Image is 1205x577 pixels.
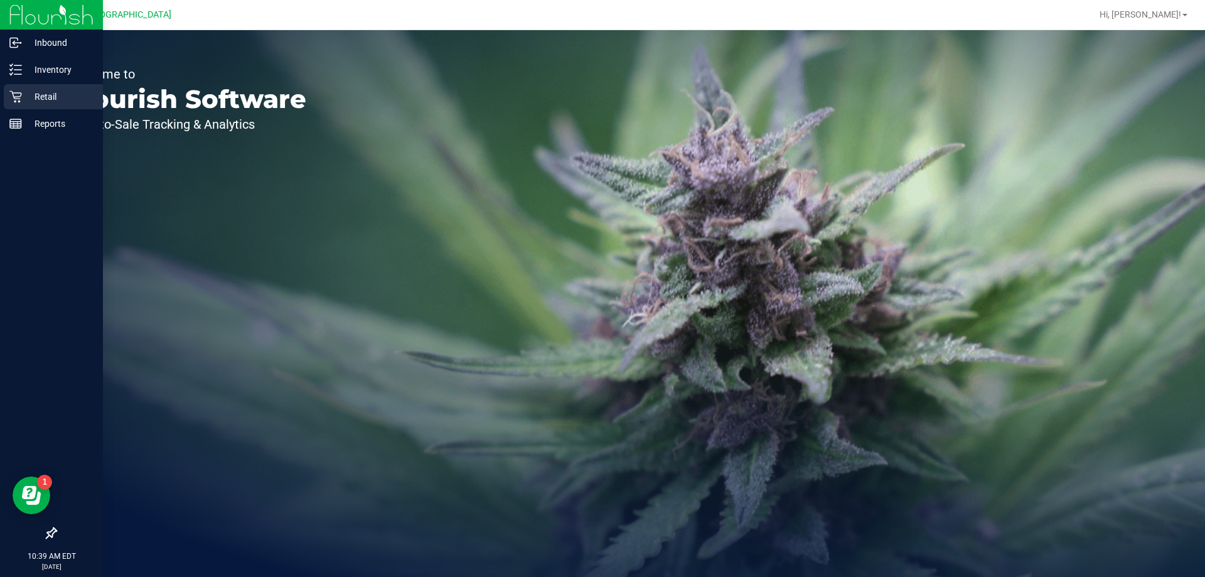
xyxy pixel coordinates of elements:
[1100,9,1181,19] span: Hi, [PERSON_NAME]!
[68,87,306,112] p: Flourish Software
[68,68,306,80] p: Welcome to
[22,89,97,104] p: Retail
[6,562,97,571] p: [DATE]
[9,63,22,76] inline-svg: Inventory
[9,117,22,130] inline-svg: Reports
[22,35,97,50] p: Inbound
[22,62,97,77] p: Inventory
[13,477,50,514] iframe: Resource center
[22,116,97,131] p: Reports
[85,9,171,20] span: [GEOGRAPHIC_DATA]
[37,475,52,490] iframe: Resource center unread badge
[68,118,306,131] p: Seed-to-Sale Tracking & Analytics
[9,90,22,103] inline-svg: Retail
[9,36,22,49] inline-svg: Inbound
[6,551,97,562] p: 10:39 AM EDT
